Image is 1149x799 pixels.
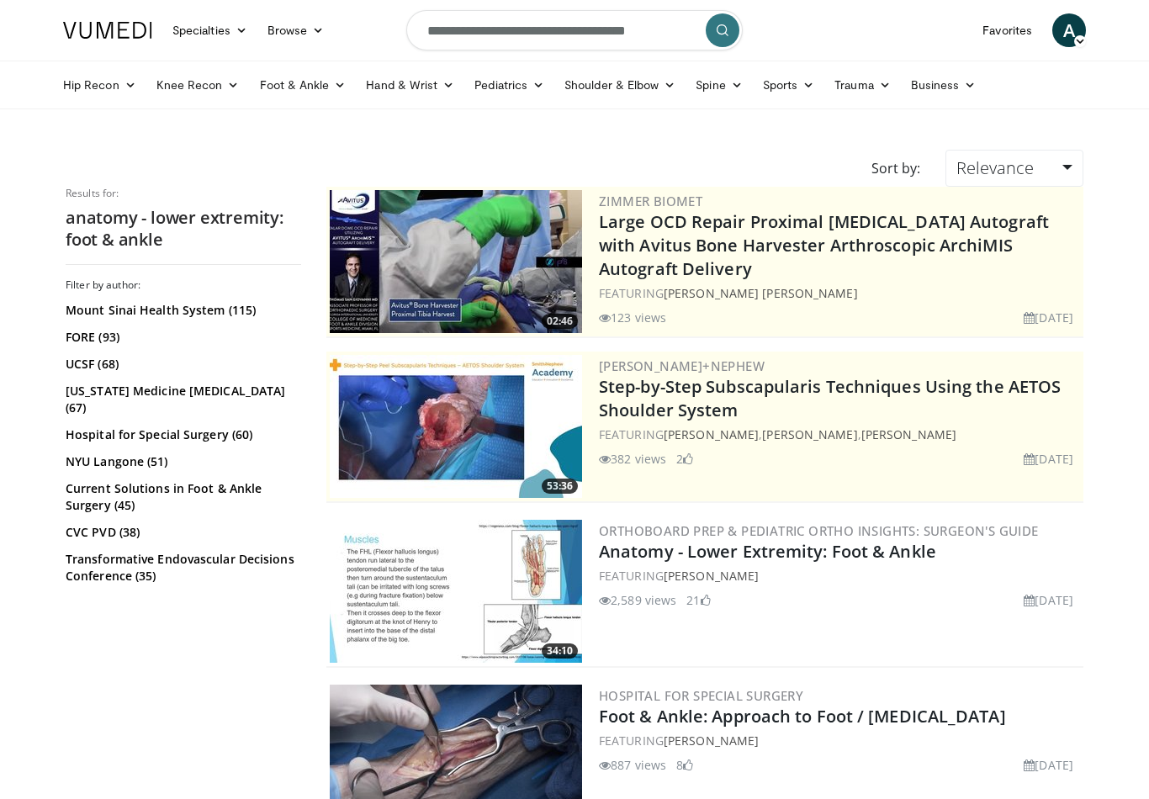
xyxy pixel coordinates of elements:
div: FEATURING [599,284,1080,302]
li: 2 [676,450,693,468]
a: CVC PVD (38) [66,524,297,541]
a: [PERSON_NAME] [861,426,956,442]
a: Favorites [972,13,1042,47]
a: 34:10 [330,520,582,663]
li: 887 views [599,756,666,774]
li: 382 views [599,450,666,468]
span: Relevance [956,156,1034,179]
a: Foot & Ankle [250,68,357,102]
a: Hospital for Special Surgery [599,687,803,704]
a: Hand & Wrist [356,68,464,102]
li: [DATE] [1024,309,1073,326]
img: a4fc9e3b-29e5-479a-a4d0-450a2184c01c.300x170_q85_crop-smart_upscale.jpg [330,190,582,333]
a: Zimmer Biomet [599,193,702,209]
a: [PERSON_NAME] [664,426,759,442]
a: Current Solutions in Foot & Ankle Surgery (45) [66,480,297,514]
a: 02:46 [330,190,582,333]
a: FORE (93) [66,329,297,346]
a: Foot & Ankle: Approach to Foot / [MEDICAL_DATA] [599,705,1006,728]
a: [PERSON_NAME] [664,568,759,584]
div: FEATURING , , [599,426,1080,443]
a: 53:36 [330,355,582,498]
a: Specialties [162,13,257,47]
a: Transformative Endovascular Decisions Conference (35) [66,551,297,585]
a: Anatomy - Lower Extremity: Foot & Ankle [599,540,936,563]
li: [DATE] [1024,756,1073,774]
a: NYU Langone (51) [66,453,297,470]
a: Step-by-Step Subscapularis Techniques Using the AETOS Shoulder System [599,375,1061,421]
div: Sort by: [859,150,933,187]
a: Spine [686,68,752,102]
a: Sports [753,68,825,102]
a: Relevance [945,150,1083,187]
a: Large OCD Repair Proximal [MEDICAL_DATA] Autograft with Avitus Bone Harvester Arthroscopic ArchiM... [599,210,1049,280]
h2: anatomy - lower extremity: foot & ankle [66,207,301,251]
img: 7b5f404b-1364-47c9-a606-5d894885031b.300x170_q85_crop-smart_upscale.jpg [330,520,582,663]
a: Browse [257,13,335,47]
img: VuMedi Logo [63,22,152,39]
li: [DATE] [1024,450,1073,468]
li: 2,589 views [599,591,676,609]
li: 123 views [599,309,666,326]
a: [PERSON_NAME] [PERSON_NAME] [664,285,858,301]
span: 53:36 [542,479,578,494]
a: [PERSON_NAME] [664,733,759,749]
img: 70e54e43-e9ea-4a9d-be99-25d1f039a65a.300x170_q85_crop-smart_upscale.jpg [330,355,582,498]
a: [PERSON_NAME] [762,426,857,442]
input: Search topics, interventions [406,10,743,50]
a: A [1052,13,1086,47]
a: OrthoBoard Prep & Pediatric Ortho Insights: Surgeon's Guide [599,522,1039,539]
div: FEATURING [599,567,1080,585]
a: Pediatrics [464,68,554,102]
li: 21 [686,591,710,609]
a: Mount Sinai Health System (115) [66,302,297,319]
a: UCSF (68) [66,356,297,373]
span: 34:10 [542,643,578,659]
a: Shoulder & Elbow [554,68,686,102]
h3: Filter by author: [66,278,301,292]
a: [US_STATE] Medicine [MEDICAL_DATA] (67) [66,383,297,416]
a: [PERSON_NAME]+Nephew [599,357,765,374]
p: Results for: [66,187,301,200]
a: Knee Recon [146,68,250,102]
a: Hip Recon [53,68,146,102]
li: [DATE] [1024,591,1073,609]
a: Trauma [824,68,901,102]
a: Hospital for Special Surgery (60) [66,426,297,443]
span: 02:46 [542,314,578,329]
li: 8 [676,756,693,774]
a: Business [901,68,987,102]
div: FEATURING [599,732,1080,749]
